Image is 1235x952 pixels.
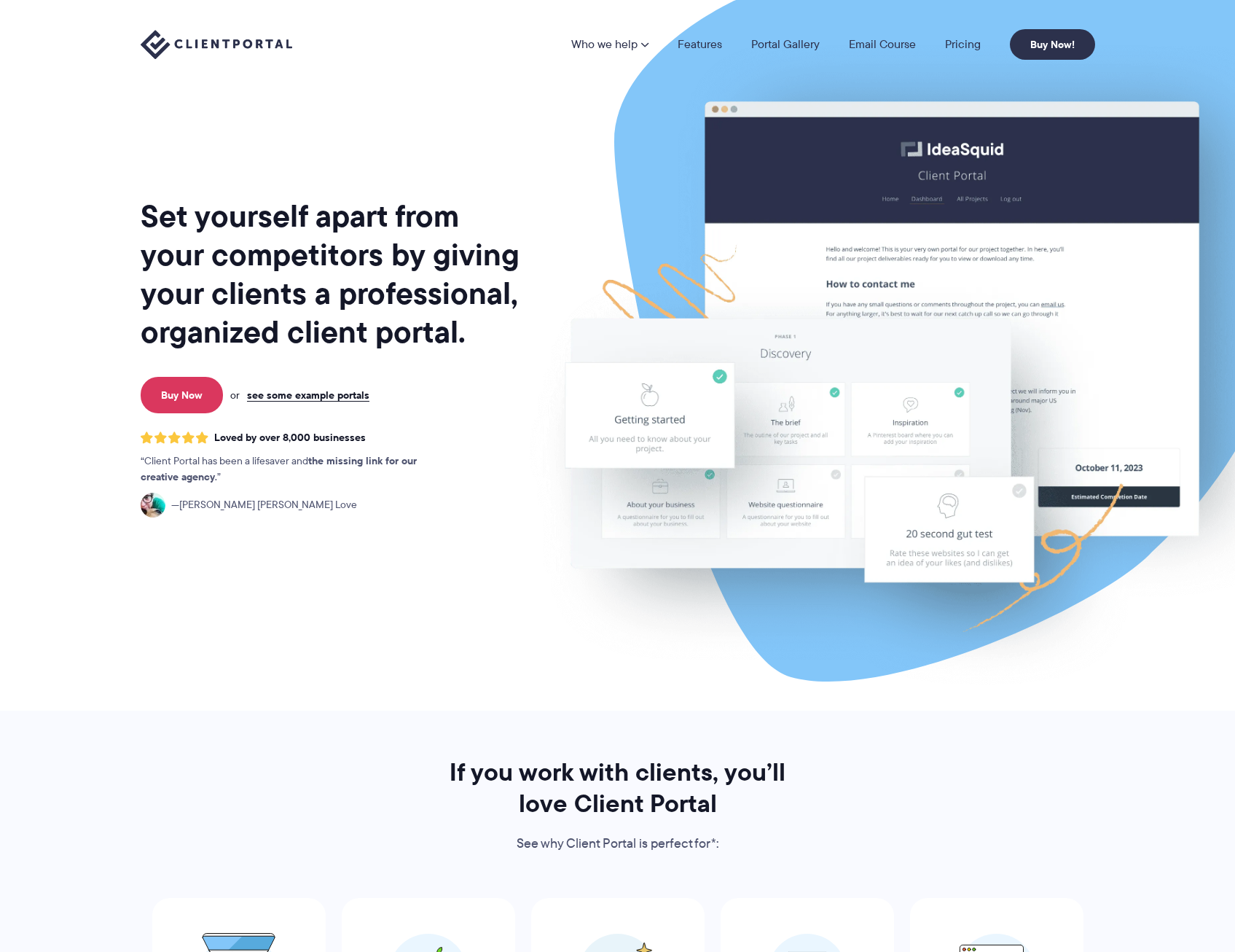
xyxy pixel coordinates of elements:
[678,39,722,50] a: Features
[571,39,648,50] a: Who we help
[247,389,369,402] a: see some example portals
[230,389,240,402] span: or
[214,432,366,444] span: Loved by over 8,000 businesses
[141,377,223,413] a: Buy Now
[945,39,981,50] a: Pricing
[141,197,522,351] h1: Set yourself apart from your competitors by giving your clients a professional, organized client ...
[171,497,357,513] span: [PERSON_NAME] [PERSON_NAME] Love
[849,39,916,50] a: Email Course
[430,833,806,855] p: See why Client Portal is perfect for*:
[1010,29,1095,60] a: Buy Now!
[141,453,417,485] strong: the missing link for our creative agency
[141,453,447,485] p: Client Portal has been a lifesaver and .
[751,39,820,50] a: Portal Gallery
[430,757,806,819] h2: If you work with clients, you’ll love Client Portal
